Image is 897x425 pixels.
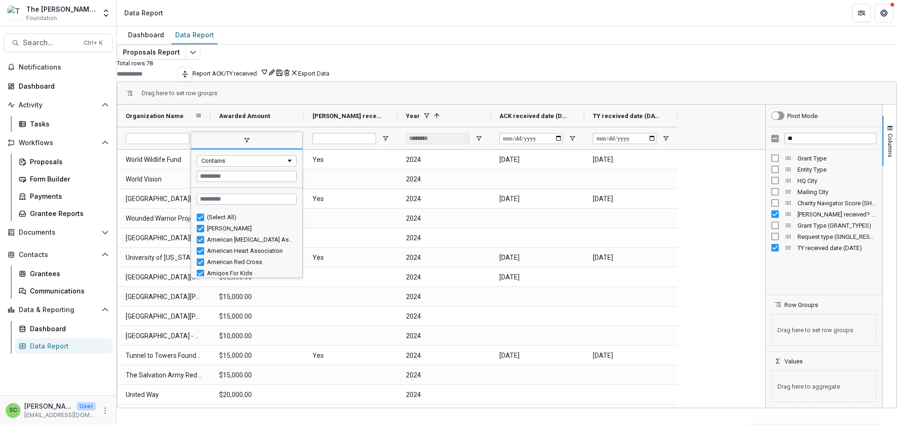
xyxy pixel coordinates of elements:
span: 2024 [406,170,483,189]
span: 2024 [406,346,483,365]
a: Data Report [171,26,218,44]
button: Open Data & Reporting [4,302,113,317]
button: Search... [4,34,113,52]
span: Yes [313,189,389,209]
span: [PERSON_NAME] received? (SINGLE_RESPONSE) [313,112,382,119]
div: Sonia Cavalli [9,407,17,413]
div: Payments [30,191,105,201]
a: Data Report [15,338,113,354]
a: Dashboard [15,321,113,336]
div: Communications [30,286,105,296]
button: Rename [268,68,276,76]
input: ACK received date (DATE) Filter Input [499,133,563,144]
div: Pivot Mode [787,112,818,119]
span: Contacts [19,251,98,259]
span: Foundation [26,14,57,22]
span: 2024 [406,189,483,209]
div: Row Groups [142,90,217,97]
p: User [77,402,96,411]
div: Request type (SINGLE_RESPONSE) Column [766,231,882,242]
span: Row Groups [784,301,818,308]
span: Documents [19,229,98,237]
div: (Select All) [207,214,294,221]
span: World Vision [126,170,202,189]
span: Organization Name [126,112,184,119]
a: Payments [15,188,113,204]
span: 2024 [406,366,483,385]
button: Open Contacts [4,247,113,262]
nav: breadcrumb [121,6,167,20]
span: Drag here to set row groups [771,314,876,346]
span: [DATE] [499,346,576,365]
span: Mailing City [797,188,876,195]
span: $15,000.00 [219,405,296,424]
span: [GEOGRAPHIC_DATA][US_STATE] [126,189,202,209]
a: Tasks [15,116,113,132]
span: Grant Type [797,155,876,162]
span: Data & Reporting [19,306,98,314]
p: [EMAIL_ADDRESS][DOMAIN_NAME] [24,411,96,419]
input: Search filter values [197,194,297,205]
div: American [MEDICAL_DATA] Association [207,236,294,243]
button: Toggle auto height [178,67,192,82]
input: Organization Name Filter Input [126,133,189,144]
div: Entity Type Column [766,164,882,175]
button: Open entity switcher [100,4,113,22]
div: Data Report [171,28,218,42]
div: The [PERSON_NAME] Foundation [26,4,96,14]
button: Open Filter Menu [662,135,669,142]
span: 2024 [406,307,483,326]
div: American Heart Association [207,247,294,254]
a: Dashboard [4,78,113,94]
div: TY received? (SINGLE_RESPONSE) Column [766,209,882,220]
button: Save [276,68,283,77]
button: Edit selected report [185,45,200,60]
a: Dashboard [124,26,168,44]
div: Row Groups [766,308,882,351]
a: Grantees [15,266,113,281]
span: TY received date (DATE) [593,112,662,119]
span: [DATE] [499,268,576,287]
button: Delete [283,68,291,77]
span: [DATE] [593,150,669,169]
span: Wounded Warrior Project [126,209,202,228]
button: Open Workflows [4,135,113,150]
div: Charity Navigator Score (SHORT_TEXT) Column [766,197,882,209]
span: [DATE] [499,248,576,267]
div: American Red Cross [207,258,294,265]
span: 2024 [406,287,483,307]
button: Get Help [875,4,893,22]
span: $15,000.00 [219,307,296,326]
span: Grant Type (GRANT_TYPES) [797,222,876,229]
span: HQ City [797,177,876,184]
div: Column Menu [191,132,303,278]
span: Activity [19,101,98,109]
div: Contains [201,157,286,164]
span: Awarded Amount [219,112,270,119]
span: Columns [887,133,894,157]
div: Tasks [30,119,105,129]
span: The Salvation Army of Miami [126,405,202,424]
div: HQ City Column [766,175,882,186]
button: Partners [852,4,871,22]
div: Dashboard [124,28,168,42]
span: ACK received date (DATE) [499,112,569,119]
button: Notifications [4,60,113,75]
span: Request type (SINGLE_RESPONSE) [797,233,876,240]
input: Filter Value [197,171,297,182]
a: Form Builder [15,171,113,187]
span: [GEOGRAPHIC_DATA][PERSON_NAME] [126,307,202,326]
span: Entity Type [797,166,876,173]
span: Search... [23,38,78,47]
div: Dashboard [30,324,105,334]
span: [GEOGRAPHIC_DATA][PERSON_NAME] [126,287,202,307]
p: [PERSON_NAME] [24,401,73,411]
span: 2024 [406,405,483,424]
span: Workflows [19,139,98,147]
button: Open Filter Menu [569,135,576,142]
span: Notifications [19,63,109,71]
span: University of [US_STATE] Foundation [126,248,202,267]
span: [GEOGRAPHIC_DATA] - School of Architecture [126,327,202,346]
a: Grantee Reports [15,206,113,221]
input: Filter Columns Input [784,133,876,144]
